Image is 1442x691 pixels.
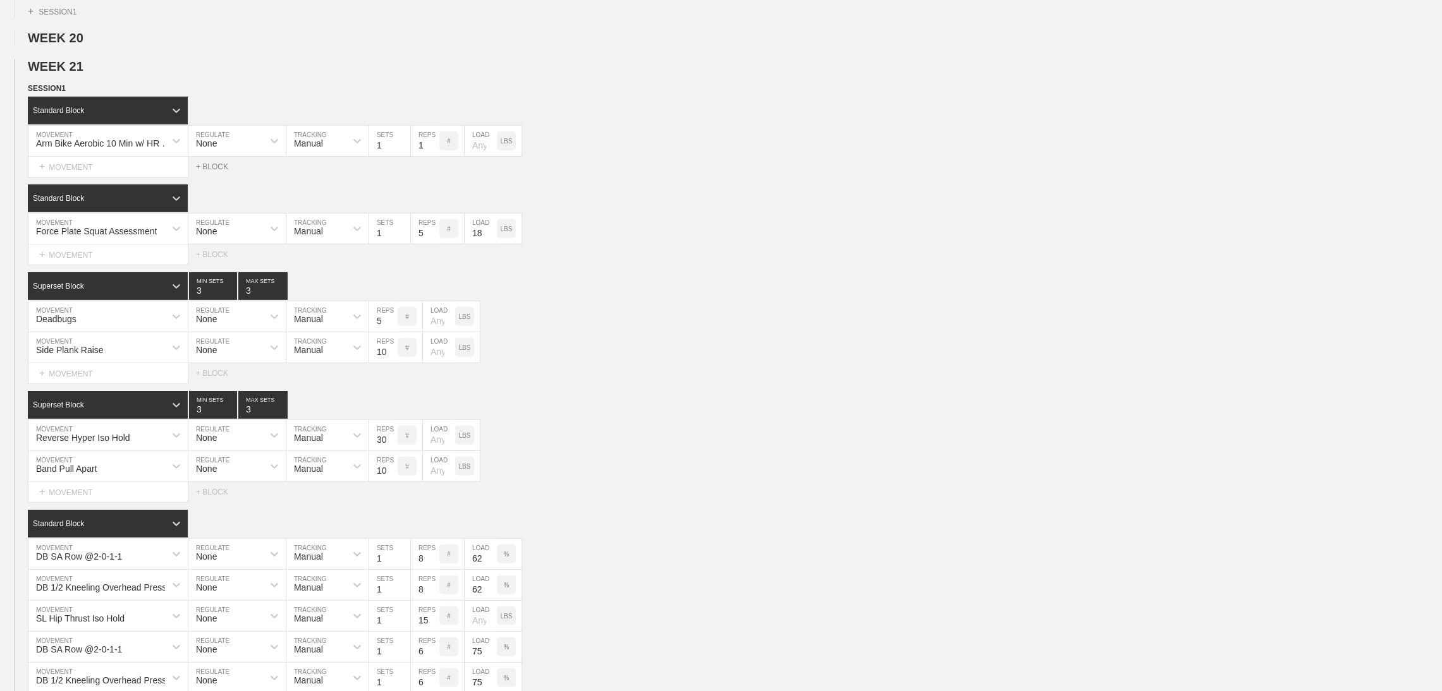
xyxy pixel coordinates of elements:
iframe: Chat Widget [1379,630,1442,691]
div: + BLOCK [196,488,240,496]
p: # [447,675,451,682]
div: Superset Block [33,282,84,291]
div: MOVEMENT [28,157,188,177]
div: Manual [294,644,323,654]
span: + [28,6,34,16]
div: + BLOCK [196,369,240,378]
span: + [39,486,45,497]
div: None [196,226,217,236]
p: LBS [459,313,471,320]
div: Manual [294,675,323,685]
span: + [39,368,45,378]
input: Any [465,570,497,600]
input: Any [465,539,497,569]
input: Any [465,601,497,631]
p: LBS [459,344,471,351]
div: Manual [294,551,323,562]
div: DB SA Row @2-0-1-1 [36,644,122,654]
p: # [405,463,409,470]
span: SESSION 1 [28,84,66,93]
p: LBS [501,613,513,620]
input: Any [423,332,455,363]
div: None [196,675,217,685]
div: DB 1/2 Kneeling Overhead Press [36,582,166,592]
div: + BLOCK [196,162,240,171]
div: None [196,551,217,562]
div: Reverse Hyper Iso Hold [36,433,130,443]
div: Manual [294,345,323,355]
p: LBS [459,432,471,439]
div: Manual [294,582,323,592]
p: LBS [459,463,471,470]
div: Arm Bike Aerobic 10 Min w/ HR at >120 BPM [36,138,173,148]
p: # [447,644,451,651]
div: Superset Block [33,400,84,409]
div: Manual [294,226,323,236]
div: Band Pull Apart [36,464,97,474]
div: Manual [294,464,323,474]
p: % [504,582,510,589]
p: # [447,582,451,589]
div: None [196,345,217,355]
p: # [447,551,451,558]
p: LBS [501,225,513,232]
div: DB 1/2 Kneeling Overhead Press [36,675,166,685]
p: # [405,313,409,320]
div: None [196,433,217,443]
div: Side Plank Raise [36,345,104,355]
input: Any [465,126,497,156]
p: # [405,344,409,351]
p: % [504,551,510,558]
p: # [447,138,451,145]
span: + [39,249,45,260]
div: None [196,582,217,592]
div: Standard Block [33,194,84,203]
span: WEEK 21 [28,59,83,73]
p: % [504,675,510,682]
p: # [405,432,409,439]
div: + BLOCK [196,250,240,259]
div: Standard Block [33,106,84,115]
p: # [447,613,451,620]
input: Any [423,451,455,481]
div: Manual [294,613,323,623]
div: SESSION 1 [28,6,76,17]
div: DB SA Row @2-0-1-1 [36,551,122,562]
div: None [196,314,217,324]
p: % [504,644,510,651]
p: # [447,225,451,232]
div: None [196,613,217,623]
div: None [196,644,217,654]
div: MOVEMENT [28,244,188,265]
span: + [39,161,45,172]
input: Any [465,213,497,244]
div: Manual [294,138,323,148]
p: LBS [501,138,513,145]
div: MOVEMENT [28,363,188,384]
div: None [196,138,217,148]
div: Standard Block [33,519,84,528]
input: Any [423,420,455,450]
span: WEEK 20 [28,31,83,45]
div: Manual [294,433,323,443]
input: None [238,391,288,419]
div: Force Plate Squat Assessment [36,226,157,236]
input: Any [423,301,455,332]
input: Any [465,632,497,662]
div: None [196,464,217,474]
div: MOVEMENT [28,482,188,503]
div: Deadbugs [36,314,76,324]
input: None [238,272,288,300]
div: Manual [294,314,323,324]
div: SL Hip Thrust Iso Hold [36,613,125,623]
